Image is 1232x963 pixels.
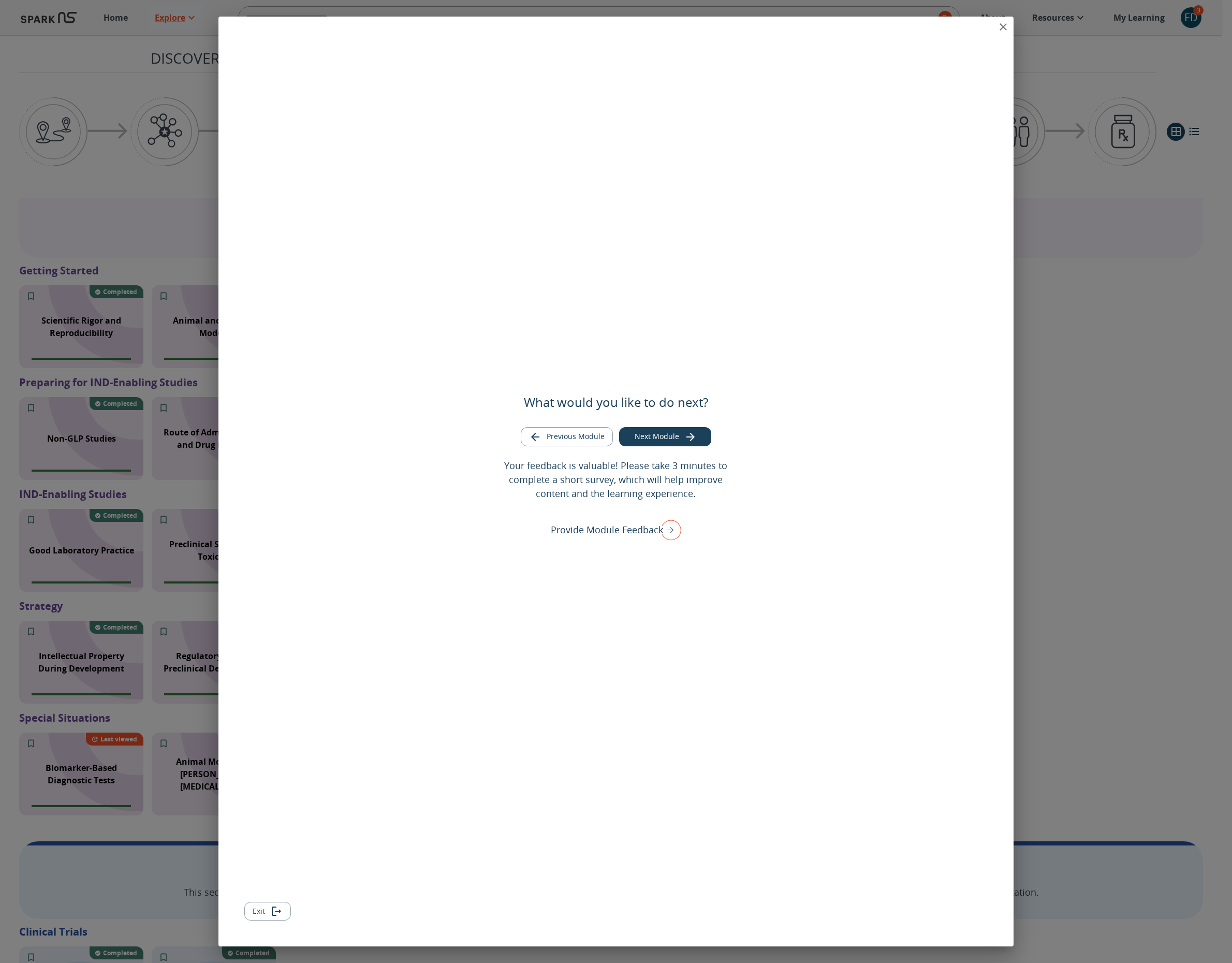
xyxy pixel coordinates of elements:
button: Go to next module [619,427,711,446]
p: Your feedback is valuable! Please take 3 minutes to complete a short survey, which will help impr... [497,459,736,501]
p: Provide Module Feedback [551,523,663,537]
button: Exit module [244,902,291,921]
button: close [993,17,1014,37]
h5: What would you like to do next? [524,394,708,411]
button: Go to previous module [521,427,613,446]
img: right arrow [655,516,681,543]
div: Provide Module Feedback [551,516,681,543]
